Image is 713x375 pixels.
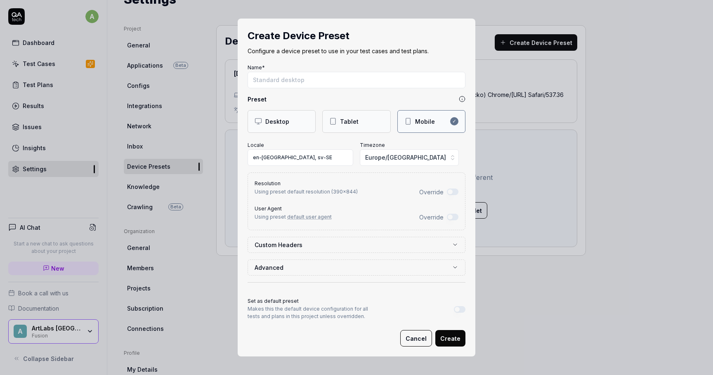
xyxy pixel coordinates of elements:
label: Custom Headers [255,241,452,249]
div: Mobile [415,117,435,126]
input: Standard desktop [248,72,465,88]
span: Europe/[GEOGRAPHIC_DATA] [365,153,446,162]
input: en-US, sv-SE [248,149,353,166]
button: Create [435,330,465,347]
span: 390 × 844 [333,189,356,195]
div: ✓ [450,117,458,125]
h4: Preset [248,95,267,104]
div: Desktop [265,117,289,126]
button: Advanced [255,260,458,275]
span: preset default resolution ( ) [270,189,358,195]
label: User Agent [255,205,282,212]
h2: Create Device Preset [248,28,465,43]
span: Using preset [255,214,332,220]
button: Custom Headers [255,237,458,252]
div: Tablet [340,117,359,126]
label: Timezone [360,142,385,148]
label: Locale [248,142,264,148]
span: Using [255,189,358,195]
p: Configure a device preset to use in your test cases and test plans. [248,47,465,55]
label: Override [419,213,444,222]
span: default user agent [287,214,332,220]
label: Resolution [255,180,281,186]
button: Cancel [400,330,432,347]
p: Makes this the default device configuration for all tests and plans in this project unless overri... [248,305,380,320]
label: Set as default preset [248,298,299,304]
label: Override [419,188,444,196]
label: Name* [248,64,265,71]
